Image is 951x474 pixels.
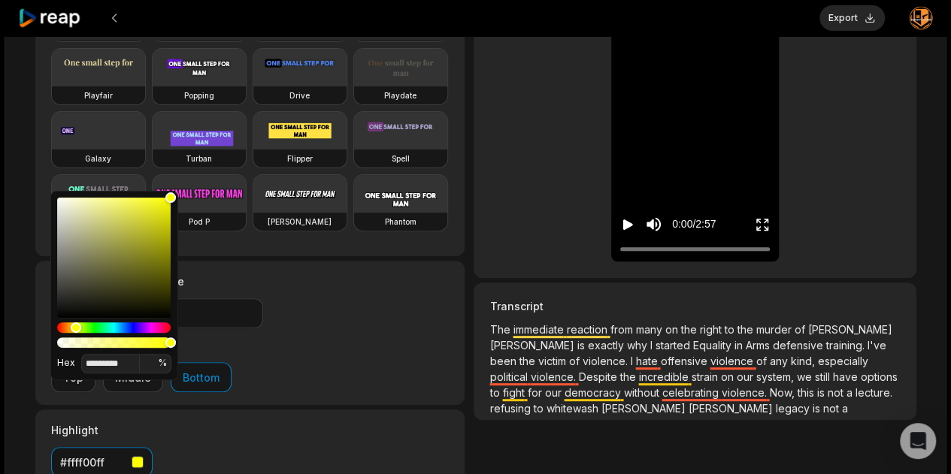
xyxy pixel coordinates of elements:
span: kind, [790,355,817,367]
h3: Playfair [84,89,113,101]
span: violence. [721,386,769,399]
span: celebrating [662,386,721,399]
span: not [827,386,846,399]
h3: Playdate [384,89,416,101]
span: [PERSON_NAME] [601,402,688,415]
span: offensive [660,355,710,367]
h3: Flipper [287,152,313,165]
span: of [756,355,769,367]
span: on [720,370,736,383]
span: to [724,323,737,336]
button: Bottom [171,362,232,392]
span: the [619,370,638,383]
h3: Popping [184,89,214,101]
button: Enter Fullscreen [755,210,770,238]
span: to [489,386,502,399]
span: our [544,386,564,399]
span: [PERSON_NAME] [489,339,577,352]
div: Hue [57,322,171,333]
span: exactly [587,339,626,352]
div: #ffff00ff [60,454,126,470]
span: legacy [775,402,812,415]
span: whitewash [546,402,601,415]
span: I [630,355,635,367]
span: lecture. [855,386,892,399]
h3: Pod P [189,216,210,228]
span: a [846,386,855,399]
label: Size [162,273,263,289]
span: especially [817,355,868,367]
span: not [822,402,841,415]
h3: Drive [289,89,310,101]
span: started [655,339,692,352]
span: many [635,323,665,336]
span: of [794,323,807,336]
span: we [796,370,814,383]
span: still [814,370,832,383]
div: Color [57,198,171,318]
span: options [860,370,897,383]
span: this [797,386,816,399]
span: victim [538,355,568,367]
span: murder [756,323,794,336]
h3: Turban [186,152,212,165]
h3: Spell [392,152,410,165]
h3: Galaxy [85,152,111,165]
span: the [737,323,756,336]
span: is [812,402,822,415]
span: Equality [692,339,734,352]
span: I [650,339,655,352]
span: training. [825,339,867,352]
span: Despite [578,370,619,383]
span: violence. [582,355,630,367]
button: Mute sound [644,215,663,234]
span: on [665,323,680,336]
span: the [519,355,538,367]
span: fight [502,386,527,399]
span: for [527,386,544,399]
span: in [734,339,745,352]
span: have [832,370,860,383]
div: 0:00 / 2:57 [672,216,716,232]
div: Open Intercom Messenger [900,423,936,459]
span: is [577,339,587,352]
div: Alpha [57,337,171,348]
span: reaction [566,323,610,336]
span: our [736,370,756,383]
span: refusing [489,402,533,415]
span: strain [691,370,720,383]
span: violence [710,355,756,367]
span: is [816,386,827,399]
span: a [841,402,847,415]
span: incredible [638,370,691,383]
span: I've [867,339,886,352]
span: political [489,370,530,383]
span: why [626,339,650,352]
span: Hex [57,357,75,368]
span: immediate [513,323,566,336]
span: without [623,386,662,399]
label: Highlight [51,422,153,438]
h3: Phantom [385,216,416,228]
span: of [568,355,582,367]
span: from [610,323,635,336]
span: any [769,355,790,367]
span: Now, [769,386,797,399]
span: the [680,323,699,336]
span: right [699,323,724,336]
span: % [159,357,167,369]
span: hate [635,355,660,367]
h3: Transcript [489,298,900,314]
span: been [489,355,519,367]
span: democracy [564,386,623,399]
button: Play video [620,210,635,238]
button: Export [819,5,885,31]
span: Arms [745,339,772,352]
span: [PERSON_NAME] [807,323,892,336]
span: defensive [772,339,825,352]
span: to [533,402,546,415]
span: The [489,323,513,336]
span: violence. [530,370,578,383]
span: [PERSON_NAME] [688,402,775,415]
span: system, [756,370,796,383]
